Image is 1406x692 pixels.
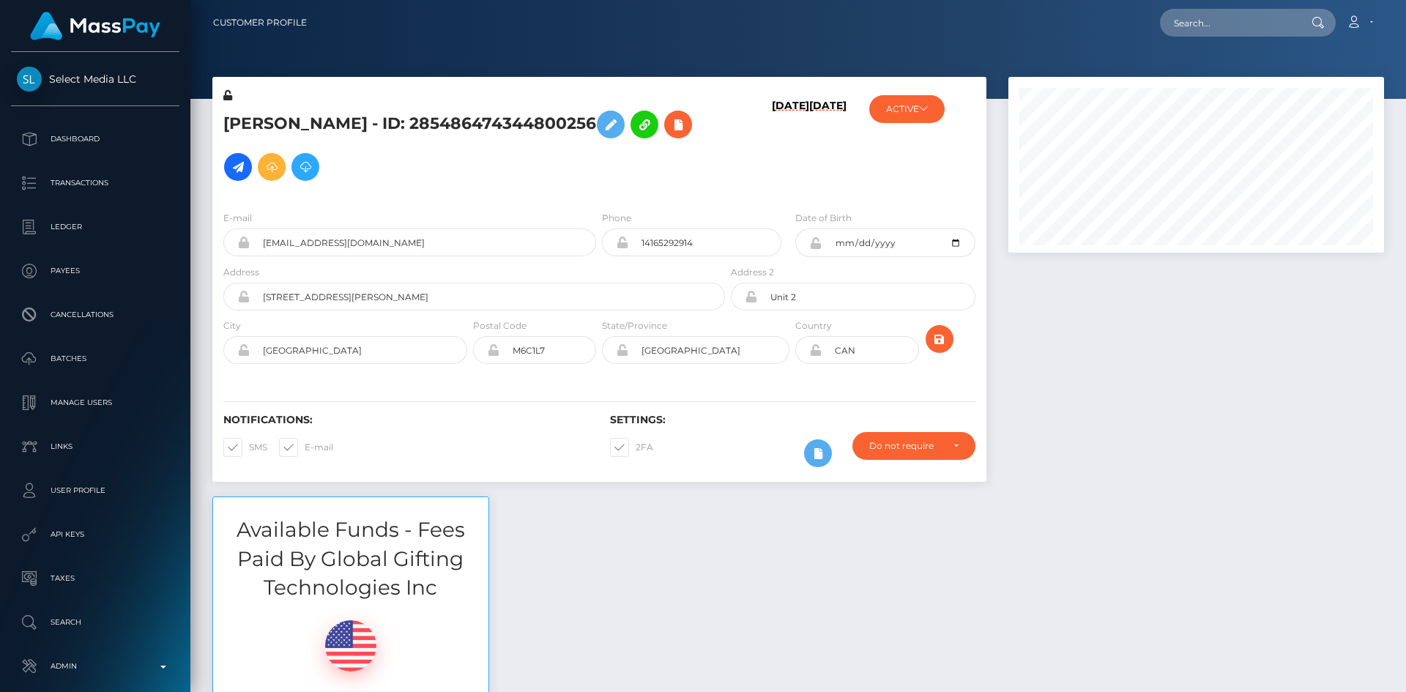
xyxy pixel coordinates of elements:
[279,438,333,457] label: E-mail
[223,266,259,279] label: Address
[213,7,307,38] a: Customer Profile
[17,611,174,633] p: Search
[473,319,527,332] label: Postal Code
[30,12,160,40] img: MassPay Logo
[11,428,179,465] a: Links
[11,648,179,685] a: Admin
[11,209,179,245] a: Ledger
[17,392,174,414] p: Manage Users
[17,304,174,326] p: Cancellations
[17,172,174,194] p: Transactions
[731,266,774,279] label: Address 2
[17,348,174,370] p: Batches
[17,260,174,282] p: Payees
[602,319,667,332] label: State/Province
[809,100,847,193] h6: [DATE]
[223,212,252,225] label: E-mail
[11,253,179,289] a: Payees
[852,432,975,460] button: Do not require
[223,103,717,188] h5: [PERSON_NAME] - ID: 285486474344800256
[11,384,179,421] a: Manage Users
[17,568,174,589] p: Taxes
[325,620,376,671] img: USD.png
[17,67,42,92] img: Select Media LLC
[11,72,179,86] span: Select Media LLC
[17,524,174,546] p: API Keys
[223,438,267,457] label: SMS
[224,153,252,181] a: Initiate Payout
[17,655,174,677] p: Admin
[17,480,174,502] p: User Profile
[602,212,631,225] label: Phone
[213,516,488,602] h3: Available Funds - Fees Paid By Global Gifting Technologies Inc
[223,414,588,426] h6: Notifications:
[772,100,809,193] h6: [DATE]
[11,560,179,597] a: Taxes
[869,440,942,452] div: Do not require
[17,436,174,458] p: Links
[11,472,179,509] a: User Profile
[795,319,832,332] label: Country
[11,604,179,641] a: Search
[11,121,179,157] a: Dashboard
[869,95,945,123] button: ACTIVE
[11,341,179,377] a: Batches
[610,438,653,457] label: 2FA
[11,516,179,553] a: API Keys
[223,319,241,332] label: City
[11,165,179,201] a: Transactions
[795,212,852,225] label: Date of Birth
[17,216,174,238] p: Ledger
[1160,9,1298,37] input: Search...
[610,414,975,426] h6: Settings:
[17,128,174,150] p: Dashboard
[11,297,179,333] a: Cancellations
